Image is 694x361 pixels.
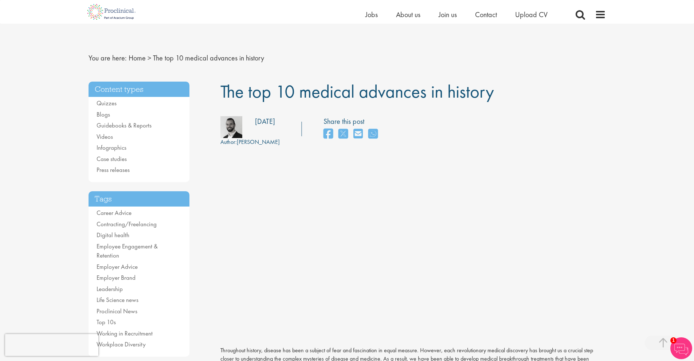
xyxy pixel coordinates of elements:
img: Chatbot [670,337,692,359]
a: Jobs [365,10,378,19]
h3: Content types [89,82,190,97]
span: The top 10 medical advances in history [153,53,264,63]
a: Press releases [97,166,130,174]
a: Case studies [97,155,127,163]
a: Contact [475,10,497,19]
iframe: Top 10 medical advancements in history [220,165,512,340]
a: Top 10s [97,318,116,326]
a: Working in Recruitment [97,329,153,337]
a: Employee Engagement & Retention [97,242,158,260]
a: Digital health [97,231,129,239]
a: Videos [97,133,113,141]
a: Career Advice [97,209,132,217]
img: 76d2c18e-6ce3-4617-eefd-08d5a473185b [220,116,242,138]
a: Life Science news [97,296,138,304]
span: > [148,53,151,63]
span: 1 [670,337,677,344]
a: breadcrumb link [129,53,146,63]
h3: Tags [89,191,190,207]
a: share on email [353,126,363,142]
a: Employer Brand [97,274,136,282]
iframe: reCAPTCHA [5,334,98,356]
a: share on twitter [338,126,348,142]
span: You are here: [89,53,127,63]
a: share on facebook [324,126,333,142]
a: Quizzes [97,99,117,107]
a: Join us [439,10,457,19]
div: [PERSON_NAME] [220,138,280,146]
a: Proclinical News [97,307,137,315]
a: Employer Advice [97,263,138,271]
a: Guidebooks & Reports [97,121,152,129]
a: Contracting/Freelancing [97,220,157,228]
span: The top 10 medical advances in history [220,80,494,103]
a: Workplace Diversity [97,340,146,348]
a: Upload CV [515,10,548,19]
a: Blogs [97,110,110,118]
a: share on whats app [368,126,378,142]
div: [DATE] [255,116,275,127]
a: About us [396,10,420,19]
a: Infographics [97,144,126,152]
a: Leadership [97,285,123,293]
span: Author: [220,138,237,146]
label: Share this post [324,116,381,127]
